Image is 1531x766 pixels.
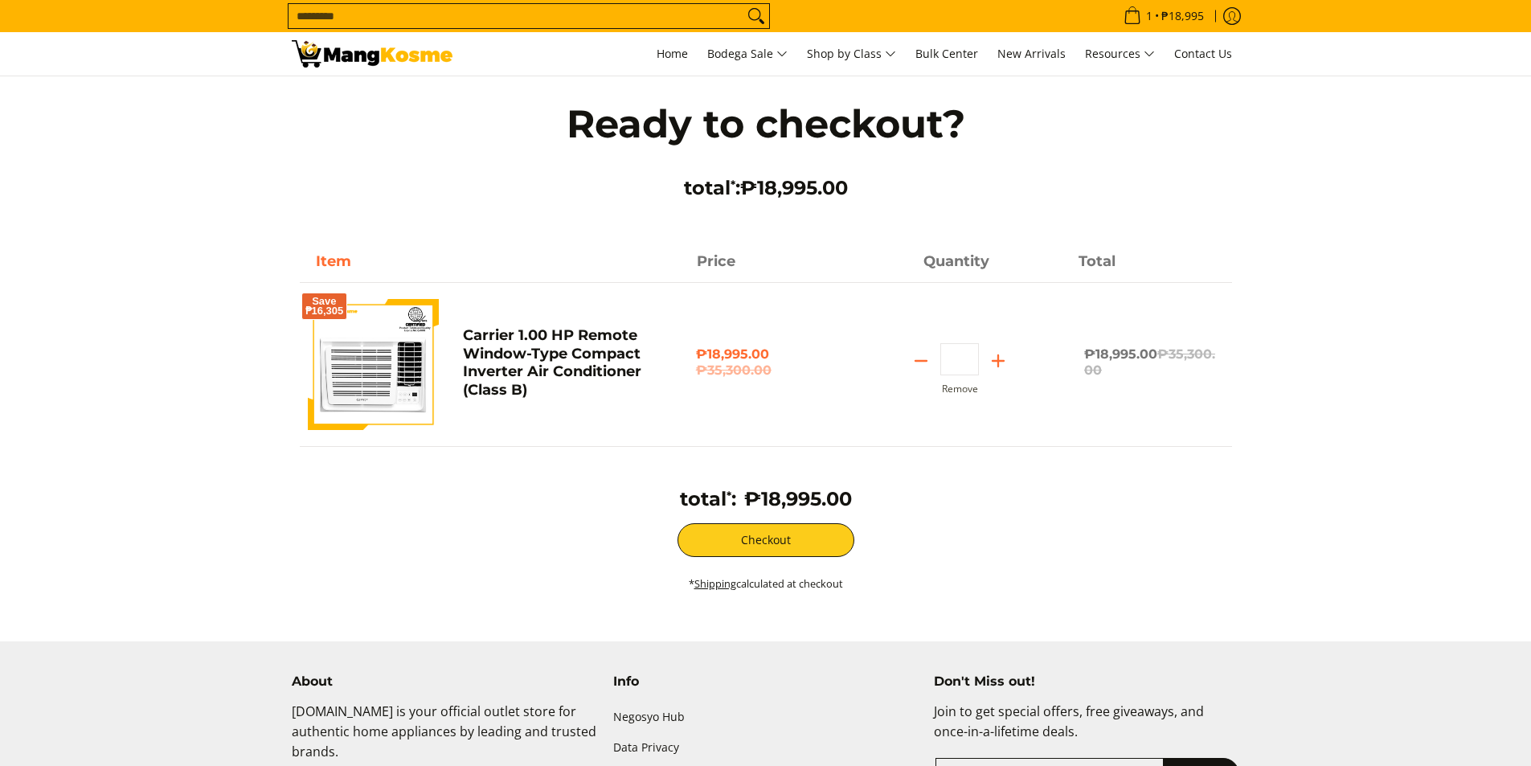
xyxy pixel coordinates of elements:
[915,46,978,61] span: Bulk Center
[934,702,1239,758] p: Join to get special offers, free giveaways, and once-in-a-lifetime deals.
[699,32,796,76] a: Bodega Sale
[1119,7,1209,25] span: •
[308,299,439,430] img: Default Title Carrier 1.00 HP Remote Window-Type Compact Inverter Air Conditioner (Class B)
[292,40,452,68] img: Your Shopping Cart | Mang Kosme
[613,702,919,732] a: Negosyo Hub
[696,363,835,379] del: ₱35,300.00
[533,100,999,148] h1: Ready to checkout?
[934,674,1239,690] h4: Don't Miss out!
[649,32,696,76] a: Home
[743,4,769,28] button: Search
[907,32,986,76] a: Bulk Center
[1144,10,1155,22] span: 1
[463,326,641,399] a: Carrier 1.00 HP Remote Window-Type Compact Inverter Air Conditioner (Class B)
[1084,346,1215,378] span: ₱18,995.00
[1085,44,1155,64] span: Resources
[1077,32,1163,76] a: Resources
[533,176,999,200] h3: total :
[799,32,904,76] a: Shop by Class
[740,176,848,199] span: ₱18,995.00
[689,576,843,591] small: * calculated at checkout
[997,46,1066,61] span: New Arrivals
[292,674,597,690] h4: About
[680,487,736,511] h3: total :
[677,523,854,557] button: Checkout
[979,348,1017,374] button: Add
[694,576,736,591] a: Shipping
[696,346,835,379] span: ₱18,995.00
[989,32,1074,76] a: New Arrivals
[657,46,688,61] span: Home
[807,44,896,64] span: Shop by Class
[613,674,919,690] h4: Info
[613,732,919,763] a: Data Privacy
[1174,46,1232,61] span: Contact Us
[1159,10,1206,22] span: ₱18,995
[1166,32,1240,76] a: Contact Us
[707,44,788,64] span: Bodega Sale
[469,32,1240,76] nav: Main Menu
[902,348,940,374] button: Subtract
[744,487,852,510] span: ₱18,995.00
[1084,346,1215,378] del: ₱35,300.00
[305,297,344,316] span: Save ₱16,305
[942,383,978,395] button: Remove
